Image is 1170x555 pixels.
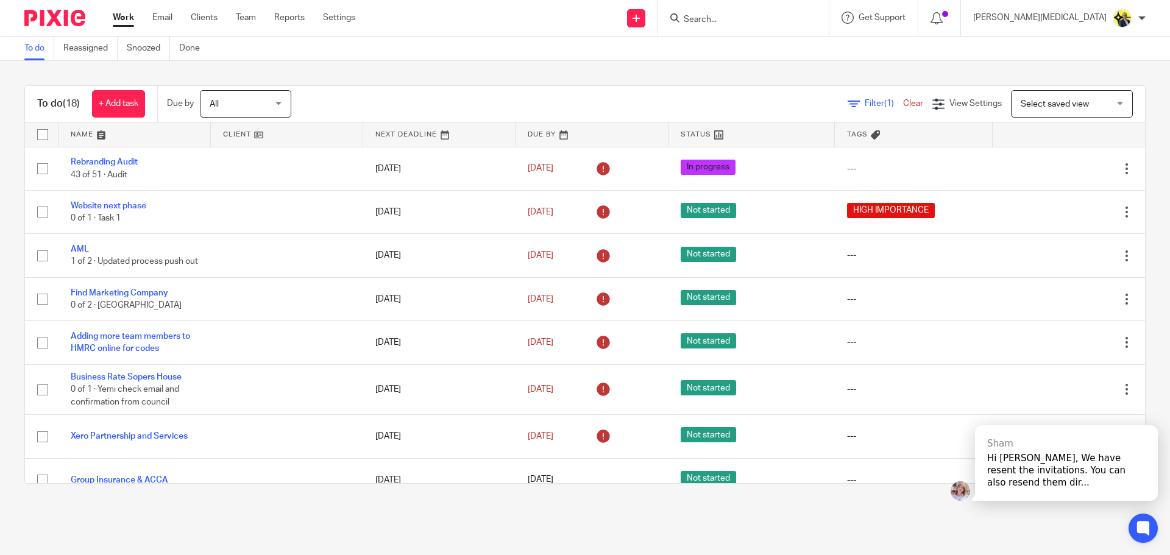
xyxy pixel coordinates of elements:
[951,481,970,501] img: F1UrsVTexltsAZ4G4SKrkhzgDvE5jJpTdNj4TsgpCYClf3yFuOf8dN5FSSD325rTx73gOPpd2g9.png
[528,251,553,260] span: [DATE]
[71,289,168,297] a: Find Marketing Company
[903,99,923,108] a: Clear
[528,295,553,303] span: [DATE]
[681,290,736,305] span: Not started
[847,336,980,348] div: ---
[681,380,736,395] span: Not started
[71,432,188,440] a: Xero Partnership and Services
[63,37,118,60] a: Reassigned
[363,458,516,501] td: [DATE]
[363,234,516,277] td: [DATE]
[127,37,170,60] a: Snoozed
[847,131,868,138] span: Tags
[71,385,179,406] span: 0 of 1 · Yemi check email and confirmation from council
[37,97,80,110] h1: To do
[63,99,80,108] span: (18)
[681,160,736,175] span: In progress
[681,203,736,218] span: Not started
[681,427,736,442] span: Not started
[681,247,736,262] span: Not started
[363,190,516,233] td: [DATE]
[274,12,305,24] a: Reports
[210,100,219,108] span: All
[71,214,121,222] span: 0 of 1 · Task 1
[363,415,516,458] td: [DATE]
[847,203,935,218] span: HIGH IMPORTANCE
[167,97,194,110] p: Due by
[152,12,172,24] a: Email
[528,432,553,440] span: [DATE]
[363,147,516,190] td: [DATE]
[24,10,85,26] img: Pixie
[113,12,134,24] a: Work
[363,364,516,414] td: [DATE]
[236,12,256,24] a: Team
[528,476,553,484] span: [DATE]
[71,258,198,266] span: 1 of 2 · Updated process push out
[363,277,516,320] td: [DATE]
[847,474,980,486] div: ---
[682,15,792,26] input: Search
[865,99,903,108] span: Filter
[71,245,89,253] a: AML
[528,208,553,216] span: [DATE]
[323,12,355,24] a: Settings
[71,202,146,210] a: Website next phase
[71,332,190,353] a: Adding more team members to HMRC online for codes
[847,293,980,305] div: ---
[847,249,980,261] div: ---
[681,471,736,486] span: Not started
[1113,9,1132,28] img: Dan-Starbridge%20(1).jpg
[71,373,182,381] a: Business Rate Sopers House
[987,437,1146,450] div: Sham
[528,338,553,347] span: [DATE]
[24,37,54,60] a: To do
[847,163,980,175] div: ---
[1021,100,1089,108] span: Select saved view
[71,476,168,484] a: Group Insurance & ACCA
[884,99,894,108] span: (1)
[179,37,209,60] a: Done
[528,164,553,173] span: [DATE]
[92,90,145,118] a: + Add task
[528,385,553,394] span: [DATE]
[681,333,736,348] span: Not started
[973,12,1107,24] p: [PERSON_NAME][MEDICAL_DATA]
[191,12,218,24] a: Clients
[71,158,138,166] a: Rebranding Audit
[71,171,127,179] span: 43 of 51 · Audit
[71,301,182,309] span: 0 of 2 · [GEOGRAPHIC_DATA]
[987,452,1146,489] div: Hi [PERSON_NAME], We have resent the invitations. You can also resend them dir...
[847,430,980,442] div: ---
[949,99,1002,108] span: View Settings
[859,13,906,22] span: Get Support
[363,321,516,364] td: [DATE]
[847,383,980,395] div: ---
